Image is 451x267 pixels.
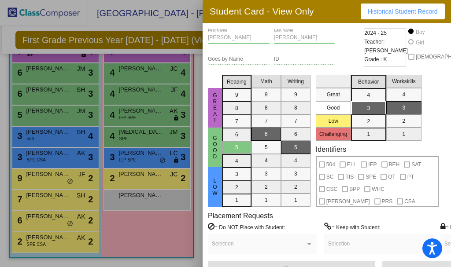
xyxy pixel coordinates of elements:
label: = Do NOT Place with Student: [208,223,285,231]
span: 2024 - 25 [364,29,387,37]
span: ELL [347,159,356,170]
span: Teacher: [PERSON_NAME] [364,37,408,55]
span: SAT [411,159,421,170]
span: TIS [345,172,354,182]
span: SC [326,172,334,182]
input: goes by name [208,56,270,62]
div: Girl [415,39,424,47]
h3: Student Card - View Only [210,6,314,17]
span: 504 [326,159,335,170]
button: Historical Student Record [361,4,445,19]
span: Historical Student Record [368,8,438,15]
span: Grade : K [364,55,387,64]
span: PRS [382,196,393,207]
span: WHC [372,184,384,194]
span: OT [388,172,396,182]
span: CSC [326,184,337,194]
span: SPE [366,172,376,182]
label: Identifiers [316,145,346,154]
label: Placement Requests [208,212,273,220]
div: Boy [415,28,425,36]
span: IEP [368,159,377,170]
span: BPP [349,184,360,194]
span: CSA [404,196,415,207]
label: = Keep with Student: [324,223,381,231]
span: Low [211,178,219,196]
span: PT [407,172,414,182]
span: Great [211,92,219,123]
span: [PERSON_NAME] [326,196,370,207]
span: Good [211,135,219,160]
span: BEH [389,159,400,170]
